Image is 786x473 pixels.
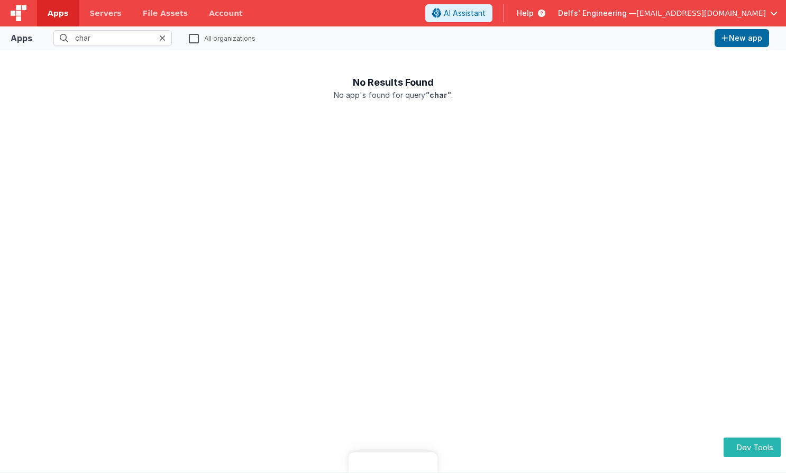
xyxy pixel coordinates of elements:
button: AI Assistant [425,4,492,22]
h1: No Results Found [8,58,778,90]
p: No app's found for query . [8,90,778,101]
span: Delfs' Engineering — [558,8,636,19]
button: Dev Tools [724,438,781,457]
i: " [425,90,429,99]
span: File Assets [143,8,188,19]
span: AI Assistant [444,8,486,19]
span: Servers [89,8,121,19]
label: All organizations [189,33,255,43]
input: Search apps [53,30,172,46]
button: New app [715,29,769,47]
span: char [425,90,451,99]
span: Apps [48,8,68,19]
span: Help [517,8,534,19]
div: Apps [11,32,32,44]
i: " [447,90,451,99]
button: Delfs' Engineering — [EMAIL_ADDRESS][DOMAIN_NAME] [558,8,778,19]
span: [EMAIL_ADDRESS][DOMAIN_NAME] [636,8,766,19]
